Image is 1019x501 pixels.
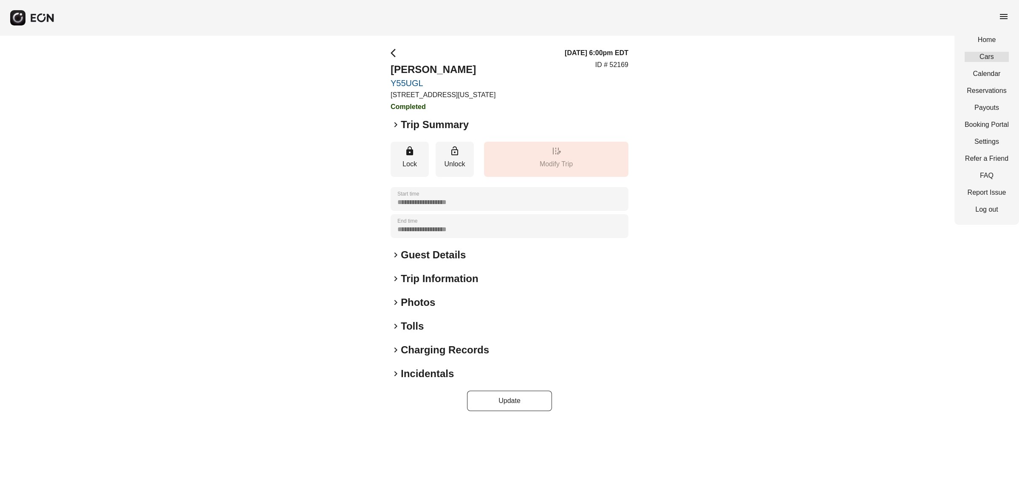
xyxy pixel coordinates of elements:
[391,120,401,130] span: keyboard_arrow_right
[391,142,429,177] button: Lock
[391,102,495,112] h3: Completed
[391,274,401,284] span: keyboard_arrow_right
[391,63,495,76] h2: [PERSON_NAME]
[391,78,495,88] a: Y55UGL
[965,204,1009,215] a: Log out
[965,120,1009,130] a: Booking Portal
[965,103,1009,113] a: Payouts
[440,159,470,169] p: Unlock
[401,118,469,132] h2: Trip Summary
[401,343,489,357] h2: Charging Records
[595,60,628,70] p: ID # 52169
[965,154,1009,164] a: Refer a Friend
[401,248,466,262] h2: Guest Details
[391,321,401,331] span: keyboard_arrow_right
[391,345,401,355] span: keyboard_arrow_right
[391,369,401,379] span: keyboard_arrow_right
[401,319,424,333] h2: Tolls
[965,35,1009,45] a: Home
[405,146,415,156] span: lock
[401,272,479,285] h2: Trip Information
[965,171,1009,181] a: FAQ
[391,297,401,308] span: keyboard_arrow_right
[401,367,454,381] h2: Incidentals
[401,296,435,309] h2: Photos
[391,90,495,100] p: [STREET_ADDRESS][US_STATE]
[436,142,474,177] button: Unlock
[565,48,628,58] h3: [DATE] 6:00pm EDT
[391,250,401,260] span: keyboard_arrow_right
[467,391,552,411] button: Update
[965,69,1009,79] a: Calendar
[965,137,1009,147] a: Settings
[999,11,1009,22] span: menu
[965,52,1009,62] a: Cars
[450,146,460,156] span: lock_open
[965,188,1009,198] a: Report Issue
[395,159,425,169] p: Lock
[965,86,1009,96] a: Reservations
[391,48,401,58] span: arrow_back_ios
